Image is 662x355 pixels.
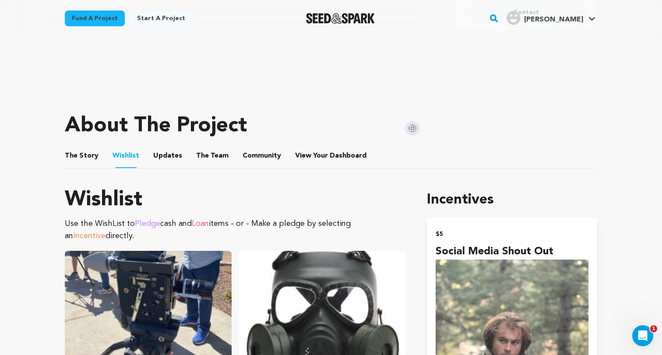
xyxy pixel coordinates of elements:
span: The [65,151,77,161]
h1: Incentives [427,190,597,211]
a: Seed&Spark Homepage [306,13,375,24]
span: Pledge [135,220,160,228]
h1: Wishlist [65,190,406,211]
span: Story [65,151,99,161]
iframe: Intercom live chat [632,325,653,346]
span: The [196,151,209,161]
h2: $5 [436,228,588,240]
h4: Social Media Shout Out [436,244,588,260]
img: user.png [507,11,521,25]
span: Your [295,151,368,161]
a: Fund a project [65,11,125,26]
span: Loan [192,220,209,228]
a: ViewYourDashboard [295,151,368,161]
a: Doyle K.'s Profile [505,9,597,25]
span: Community [243,151,281,161]
span: [PERSON_NAME] [524,16,583,23]
span: Dashboard [330,151,366,161]
div: Doyle K.'s Profile [507,11,583,25]
img: Seed&Spark Logo Dark Mode [306,13,375,24]
span: Updates [153,151,182,161]
span: Doyle K.'s Profile [505,9,597,28]
h1: About The Project [65,116,247,137]
p: Use the WishList to cash and items - or - Make a pledge by selecting an directly. [65,218,406,242]
span: 1 [650,325,657,332]
span: Team [196,151,229,161]
span: Wishlist [113,151,139,161]
img: Seed&Spark Instagram Icon [405,121,420,136]
a: Start a project [130,11,192,26]
span: Incentive [73,232,106,240]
